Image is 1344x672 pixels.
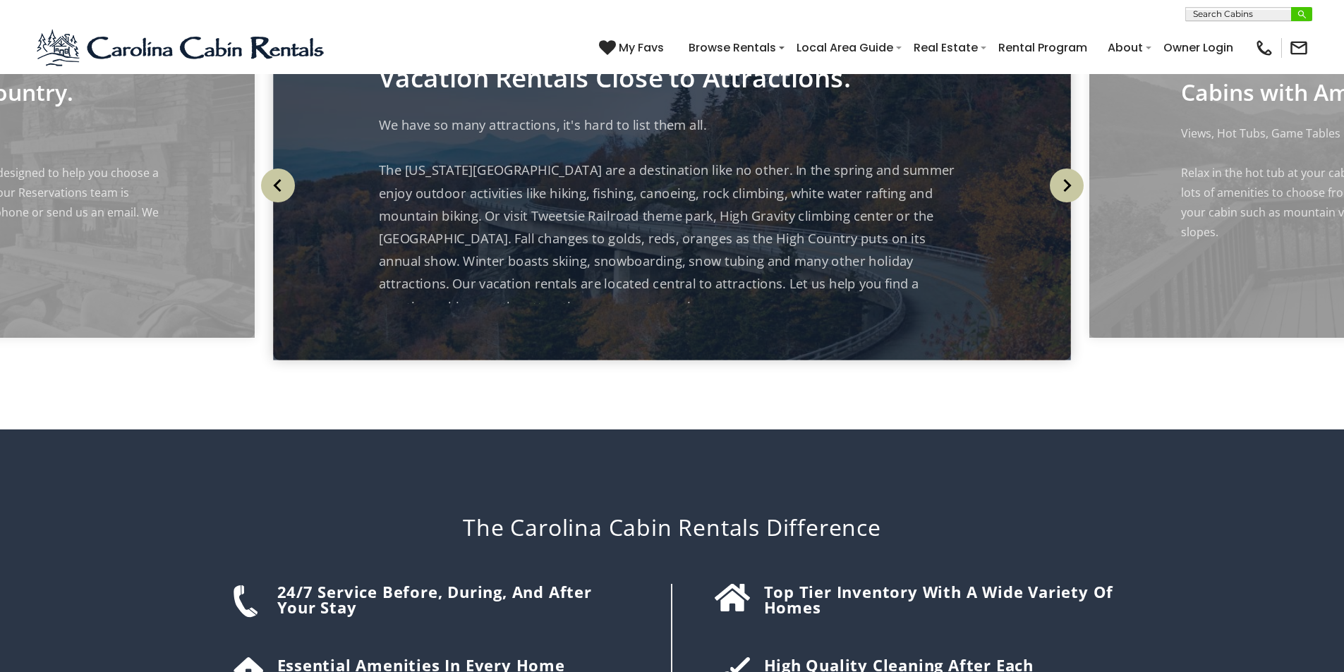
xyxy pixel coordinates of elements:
h5: Top tier inventory with a wide variety of homes [764,584,1117,615]
span: My Favs [619,39,664,56]
button: Next [1043,154,1089,217]
button: Previous [255,154,301,217]
a: About [1101,35,1150,60]
a: My Favs [599,39,667,57]
a: Browse Rentals [682,35,783,60]
img: Blue-2.png [35,27,328,69]
img: phone-regular-black.png [1254,38,1274,58]
a: Owner Login [1156,35,1240,60]
p: Vacation Rentals Close to Attractions. [379,67,965,90]
img: arrow [261,169,295,202]
h2: The Carolina Cabin Rentals Difference [221,514,1124,541]
a: Rental Program [991,35,1094,60]
h5: 24/7 Service before, during, and after your stay [277,584,636,615]
a: Local Area Guide [789,35,900,60]
img: arrow [1050,169,1084,202]
p: We have so many attractions, it's hard to list them all. The [US_STATE][GEOGRAPHIC_DATA] are a de... [379,114,965,318]
a: Real Estate [907,35,985,60]
img: mail-regular-black.png [1289,38,1309,58]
